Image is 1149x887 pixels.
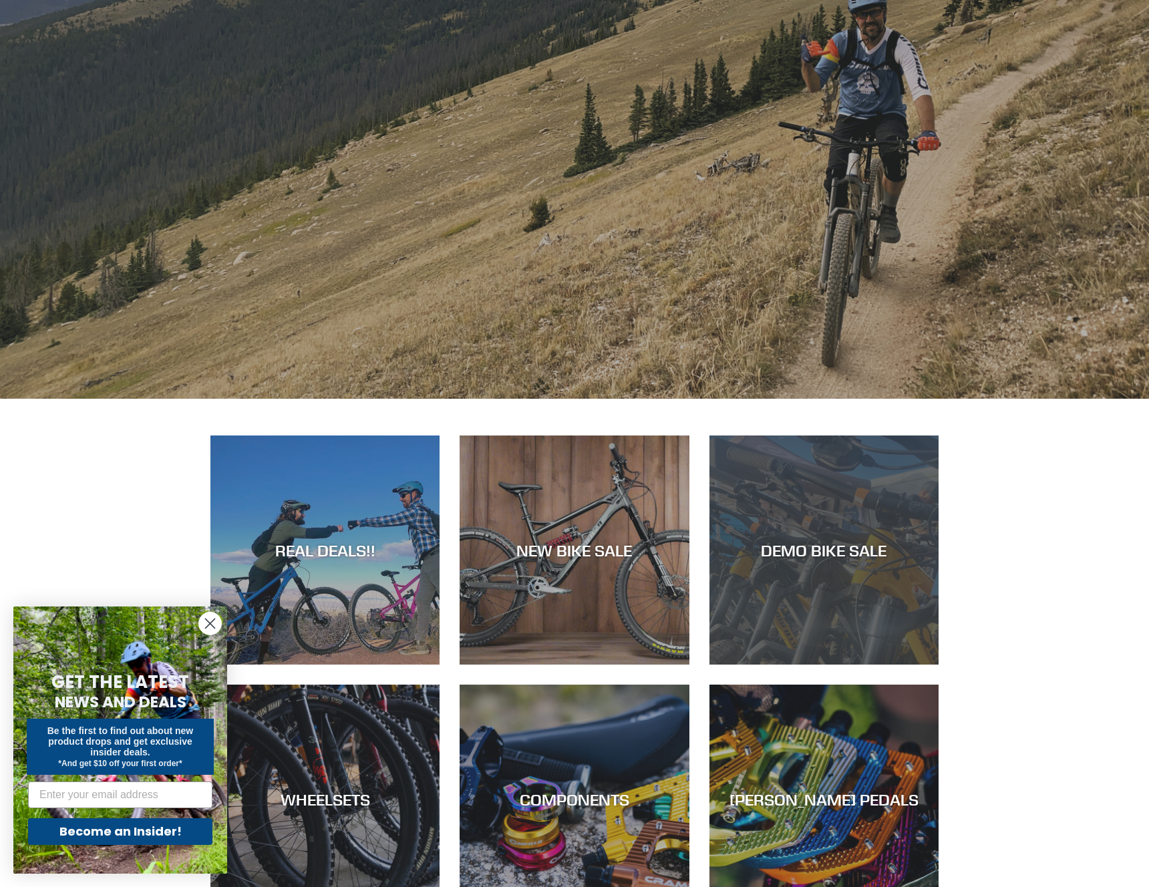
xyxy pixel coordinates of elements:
div: [PERSON_NAME] PEDALS [709,790,939,810]
button: Become an Insider! [28,818,212,845]
span: GET THE LATEST [51,670,189,694]
span: Be the first to find out about new product drops and get exclusive insider deals. [47,725,194,757]
input: Enter your email address [28,781,212,808]
a: DEMO BIKE SALE [709,435,939,665]
div: NEW BIKE SALE [460,540,689,560]
span: NEWS AND DEALS [55,691,186,713]
div: REAL DEALS!! [210,540,440,560]
a: REAL DEALS!! [210,435,440,665]
span: *And get $10 off your first order* [58,759,182,768]
div: DEMO BIKE SALE [709,540,939,560]
div: WHEELSETS [210,790,440,810]
div: COMPONENTS [460,790,689,810]
button: Close dialog [198,612,222,635]
a: NEW BIKE SALE [460,435,689,665]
